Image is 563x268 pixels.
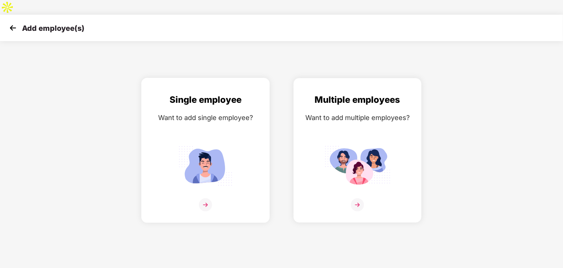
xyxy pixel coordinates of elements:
[301,93,414,107] div: Multiple employees
[199,198,212,211] img: svg+xml;base64,PHN2ZyB4bWxucz0iaHR0cDovL3d3dy53My5vcmcvMjAwMC9zdmciIHdpZHRoPSIzNiIgaGVpZ2h0PSIzNi...
[22,24,84,33] p: Add employee(s)
[7,22,18,33] img: svg+xml;base64,PHN2ZyB4bWxucz0iaHR0cDovL3d3dy53My5vcmcvMjAwMC9zdmciIHdpZHRoPSIzMCIgaGVpZ2h0PSIzMC...
[172,143,239,189] img: svg+xml;base64,PHN2ZyB4bWxucz0iaHR0cDovL3d3dy53My5vcmcvMjAwMC9zdmciIGlkPSJTaW5nbGVfZW1wbG95ZWUiIH...
[149,112,262,123] div: Want to add single employee?
[324,143,391,189] img: svg+xml;base64,PHN2ZyB4bWxucz0iaHR0cDovL3d3dy53My5vcmcvMjAwMC9zdmciIGlkPSJNdWx0aXBsZV9lbXBsb3llZS...
[301,112,414,123] div: Want to add multiple employees?
[149,93,262,107] div: Single employee
[351,198,364,211] img: svg+xml;base64,PHN2ZyB4bWxucz0iaHR0cDovL3d3dy53My5vcmcvMjAwMC9zdmciIHdpZHRoPSIzNiIgaGVpZ2h0PSIzNi...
